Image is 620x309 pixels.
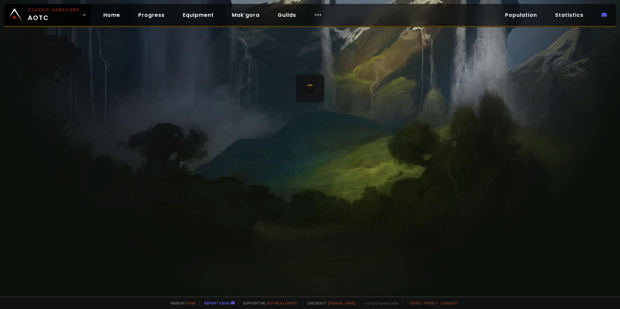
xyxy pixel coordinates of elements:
span: Support me, [239,301,299,305]
a: Privacy [424,301,438,305]
a: Guilds [273,8,301,22]
a: [DOMAIN_NAME] [328,301,356,305]
small: Classic Hardcore [28,7,79,13]
span: v. d752d5 - production [360,301,398,305]
a: Report a bug [204,301,230,305]
a: a fan [186,301,196,305]
a: Terms [409,301,421,305]
a: Home [98,8,125,22]
a: Population [500,8,542,22]
a: Progress [133,8,170,22]
a: Mak'gora [227,8,265,22]
span: Checkout [303,301,356,305]
a: Statistics [550,8,589,22]
a: Buy me a coffee [267,301,299,305]
a: Classic HardcoreAOTC [4,4,90,26]
span: AOTC [28,7,79,23]
a: Equipment [178,8,219,22]
span: Made by [167,301,196,305]
a: Consent [440,301,457,305]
